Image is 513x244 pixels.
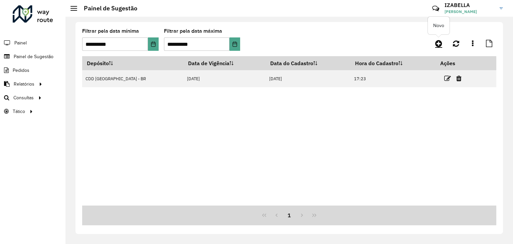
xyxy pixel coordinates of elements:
div: Novo [428,17,450,34]
th: Depósito [82,56,184,70]
span: Relatórios [14,81,34,88]
button: Choose Date [229,37,240,51]
td: CDD [GEOGRAPHIC_DATA] - BR [82,70,184,87]
span: [PERSON_NAME] [445,9,495,15]
th: Data de Vigência [184,56,266,70]
th: Hora do Cadastro [350,56,436,70]
h2: Painel de Sugestão [77,5,137,12]
th: Ações [436,56,476,70]
h3: IZABELLA [445,2,495,8]
a: Editar [444,74,451,83]
span: Painel de Sugestão [14,53,53,60]
th: Data do Cadastro [266,56,351,70]
span: Consultas [13,94,34,101]
td: [DATE] [266,70,351,87]
label: Filtrar pela data máxima [164,27,222,35]
button: 1 [283,209,296,222]
a: Contato Rápido [429,1,443,16]
span: Painel [14,39,27,46]
td: 17:23 [350,70,436,87]
td: [DATE] [184,70,266,87]
span: Tático [13,108,25,115]
a: Excluir [456,74,462,83]
span: Pedidos [13,67,29,74]
label: Filtrar pela data mínima [82,27,139,35]
button: Choose Date [148,37,159,51]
